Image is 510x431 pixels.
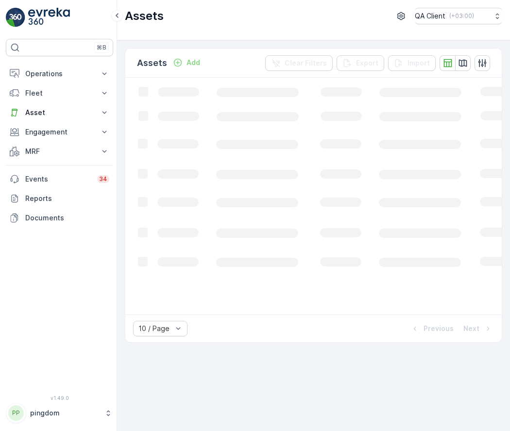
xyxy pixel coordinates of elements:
[6,142,113,161] button: MRF
[415,11,445,21] p: QA Client
[6,122,113,142] button: Engagement
[424,324,454,333] p: Previous
[169,57,204,68] button: Add
[409,323,455,334] button: Previous
[462,323,494,334] button: Next
[137,56,167,70] p: Assets
[97,44,106,51] p: ⌘B
[25,88,94,98] p: Fleet
[415,8,502,24] button: QA Client(+03:00)
[6,403,113,423] button: PPpingdom
[6,64,113,83] button: Operations
[187,58,200,67] p: Add
[356,58,378,68] p: Export
[6,8,25,27] img: logo
[6,208,113,228] a: Documents
[337,55,384,71] button: Export
[265,55,333,71] button: Clear Filters
[388,55,436,71] button: Import
[285,58,327,68] p: Clear Filters
[28,8,70,27] img: logo_light-DOdMpM7g.png
[25,108,94,117] p: Asset
[6,189,113,208] a: Reports
[8,405,24,421] div: PP
[125,8,164,24] p: Assets
[463,324,479,333] p: Next
[25,127,94,137] p: Engagement
[25,174,91,184] p: Events
[25,147,94,156] p: MRF
[6,169,113,189] a: Events34
[30,408,100,418] p: pingdom
[25,213,109,223] p: Documents
[6,395,113,401] span: v 1.49.0
[25,69,94,79] p: Operations
[6,83,113,103] button: Fleet
[449,12,474,20] p: ( +03:00 )
[408,58,430,68] p: Import
[99,175,107,183] p: 34
[6,103,113,122] button: Asset
[25,194,109,203] p: Reports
